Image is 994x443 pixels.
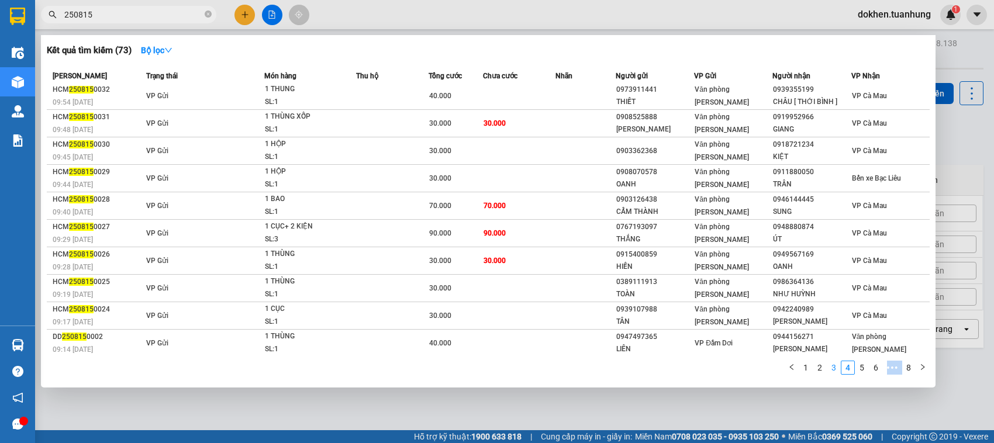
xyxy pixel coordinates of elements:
span: Văn phòng [PERSON_NAME] [695,305,749,326]
button: left [785,361,799,375]
div: 0946144445 [773,193,850,206]
span: VP Gửi [694,72,716,80]
div: HCM 0030 [53,139,143,151]
div: SL: 1 [265,178,353,191]
span: 250815 [69,140,94,148]
div: 0942240989 [773,303,850,316]
div: 0903126438 [616,193,693,206]
span: Món hàng [264,72,296,80]
div: 0939107988 [616,303,693,316]
div: HCM 0027 [53,221,143,233]
span: VP Cà Mau [852,119,887,127]
span: VP Gửi [146,229,168,237]
span: 250815 [69,223,94,231]
span: right [919,364,926,371]
span: VP Gửi [146,257,168,265]
div: 1 THÙNG [265,330,353,343]
span: 09:28 [DATE] [53,263,93,271]
div: DD 0002 [53,331,143,343]
span: 250815 [69,278,94,286]
span: 70.000 [484,202,506,210]
div: 0939355199 [773,84,850,96]
img: warehouse-icon [12,339,24,351]
span: 09:29 [DATE] [53,236,93,244]
div: [PERSON_NAME] [773,316,850,328]
div: SL: 1 [265,206,353,219]
span: 250815 [69,305,94,313]
span: Văn phòng [PERSON_NAME] [695,195,749,216]
span: 09:44 [DATE] [53,181,93,189]
div: HCM 0029 [53,166,143,178]
img: logo-vxr [10,8,25,25]
span: left [788,364,795,371]
div: HCM 0025 [53,276,143,288]
div: SL: 1 [265,343,353,356]
a: 5 [855,361,868,374]
span: Tổng cước [429,72,462,80]
span: VP Cà Mau [852,147,887,155]
li: 5 [855,361,869,375]
span: VP Gửi [146,202,168,210]
span: 30.000 [429,312,451,320]
div: 0919952966 [773,111,850,123]
span: 70.000 [429,202,451,210]
img: warehouse-icon [12,105,24,117]
a: 3 [827,361,840,374]
span: Thu hộ [356,72,378,80]
h3: Kết quả tìm kiếm ( 73 ) [47,44,132,57]
span: VP Cà Mau [852,284,887,292]
span: 250815 [69,250,94,258]
div: SL: 1 [265,151,353,164]
div: [PERSON_NAME] [773,343,850,355]
span: close-circle [205,9,212,20]
li: 4 [841,361,855,375]
span: VP Gửi [146,284,168,292]
li: 3 [827,361,841,375]
b: GỬI : VP Cần Thơ [5,73,130,92]
strong: Bộ lọc [141,46,172,55]
div: 1 HỘP [265,138,353,151]
div: CHÂU [ THỚI BÌNH ] [773,96,850,108]
span: VP Cà Mau [852,312,887,320]
span: Chưa cước [483,72,517,80]
span: Người gửi [616,72,648,80]
div: 1 THÙNG [265,275,353,288]
button: Bộ lọcdown [132,41,182,60]
span: 09:48 [DATE] [53,126,93,134]
div: 1 CỤC+ 2 KIỆN [265,220,353,233]
div: SL: 1 [265,123,353,136]
div: 0973911441 [616,84,693,96]
button: right [916,361,930,375]
span: environment [67,28,77,37]
div: HIỀN [616,261,693,273]
div: 1 CỤC [265,303,353,316]
span: Văn phòng [PERSON_NAME] [695,278,749,299]
span: 30.000 [429,284,451,292]
span: Văn phòng [PERSON_NAME] [695,140,749,161]
span: 30.000 [484,257,506,265]
div: 0903362368 [616,145,693,157]
div: HCM 0028 [53,193,143,206]
span: 30.000 [429,257,451,265]
div: 0949567169 [773,248,850,261]
div: 0915400859 [616,248,693,261]
span: message [12,418,23,430]
li: 02839.63.63.63 [5,40,223,55]
div: SL: 1 [265,316,353,328]
div: 0911880050 [773,166,850,178]
span: VP Gửi [146,339,168,347]
div: THIẾT [616,96,693,108]
span: 250815 [69,168,94,176]
span: Bến xe Bạc Liêu [852,174,901,182]
img: warehouse-icon [12,47,24,59]
span: search [49,11,57,19]
span: 09:19 [DATE] [53,290,93,299]
a: 6 [869,361,882,374]
span: 09:54 [DATE] [53,98,93,106]
span: Trạng thái [146,72,178,80]
span: VP Nhận [851,72,880,80]
li: Next 5 Pages [883,361,902,375]
li: 8 [902,361,916,375]
span: VP Cà Mau [852,92,887,100]
div: OANH [773,261,850,273]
